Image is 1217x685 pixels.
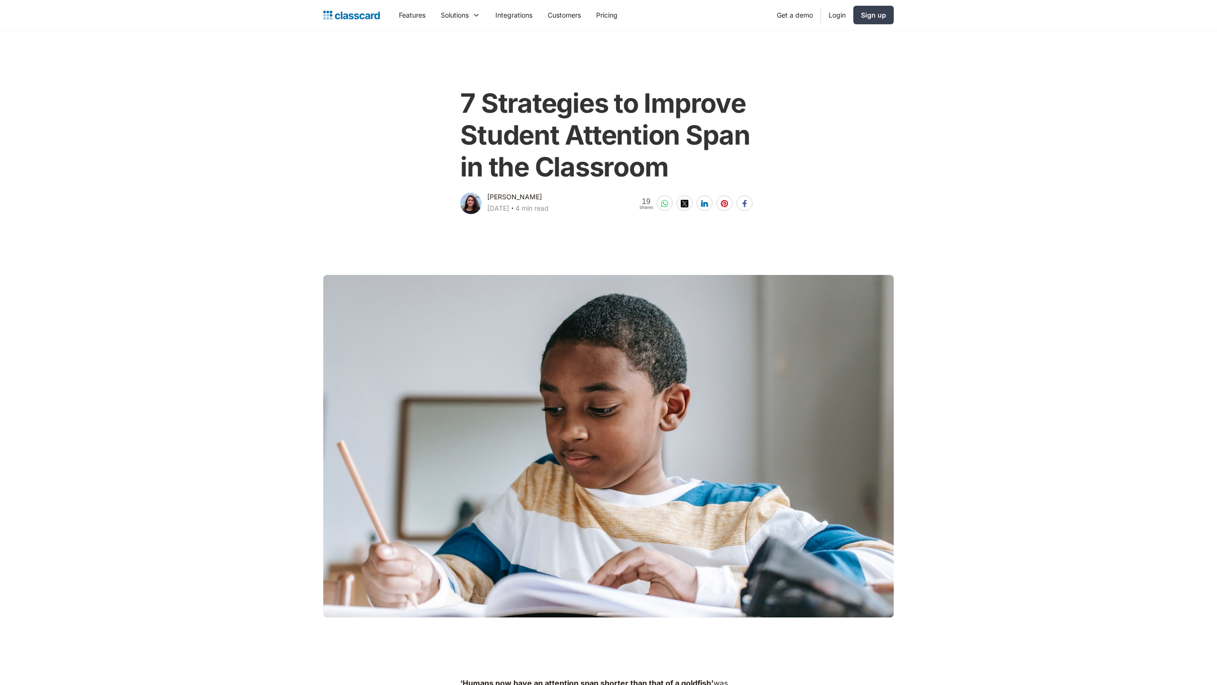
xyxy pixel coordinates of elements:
div: 4 min read [515,203,549,214]
a: Pricing [589,4,625,26]
a: Features [391,4,433,26]
div: Solutions [441,10,469,20]
a: Integrations [488,4,540,26]
img: linkedin-white sharing button [701,200,708,207]
a: Login [821,4,853,26]
span: 19 [639,197,653,205]
h1: 7 Strategies to Improve Student Attention Span in the Classroom [460,88,756,184]
img: whatsapp-white sharing button [661,200,668,207]
a: Customers [540,4,589,26]
a: Sign up [853,6,894,24]
div: Solutions [433,4,488,26]
a: home [323,9,380,22]
img: facebook-white sharing button [741,200,748,207]
div: ‧ [509,203,515,216]
a: Get a demo [769,4,821,26]
span: Shares [639,205,653,210]
div: Sign up [861,10,886,20]
div: [DATE] [487,203,509,214]
img: pinterest-white sharing button [721,200,728,207]
div: [PERSON_NAME] [487,191,542,203]
img: twitter-white sharing button [681,200,688,207]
